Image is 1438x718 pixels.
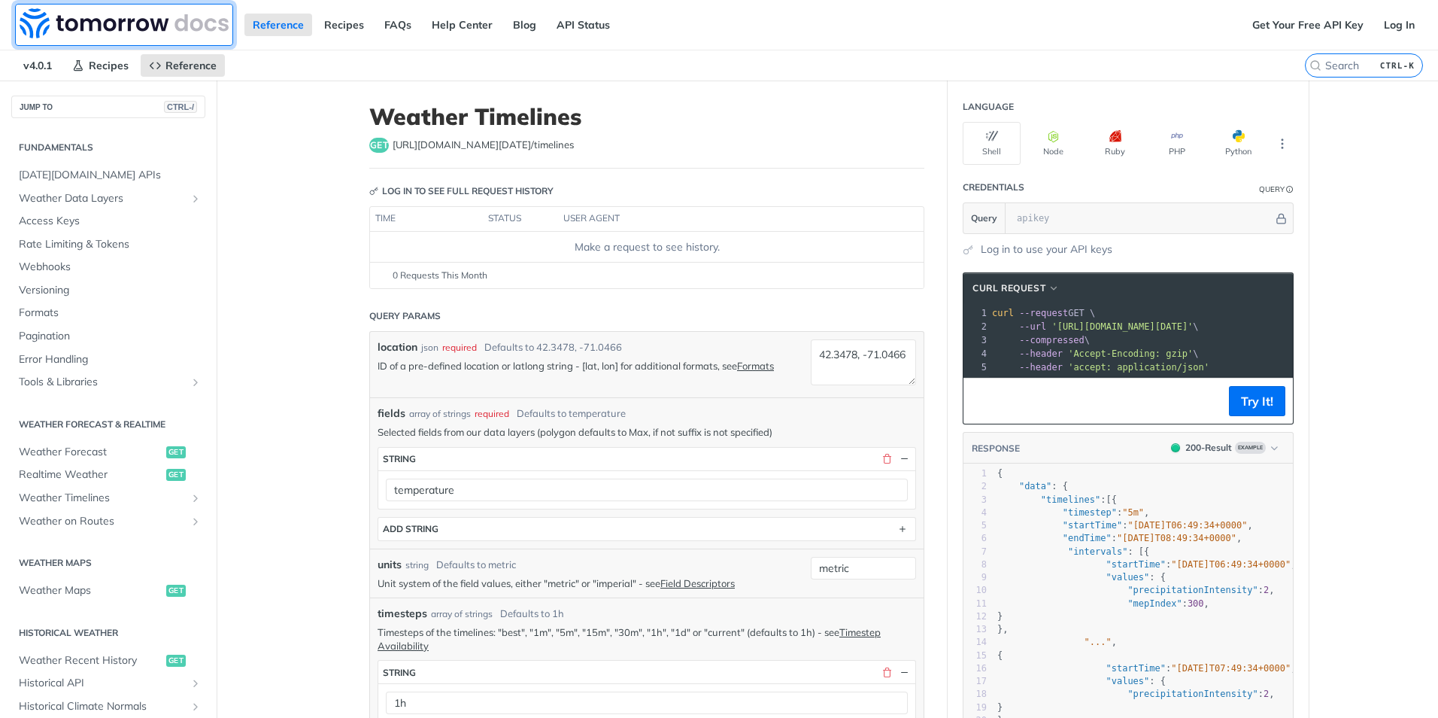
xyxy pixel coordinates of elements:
[378,359,803,373] p: ID of a pre-defined location or latlong string - [lat, lon] for additional formats, see
[370,207,483,231] th: time
[1271,132,1294,155] button: More Languages
[1376,58,1418,73] kbd: CTRL-K
[190,492,202,504] button: Show subpages for Weather Timelines
[1019,362,1063,373] span: --header
[484,340,622,355] div: Defaults to 42.3478, -71.0466
[11,464,205,486] a: Realtime Weatherget
[1117,533,1236,543] span: "[DATE]T08:49:34+0000"
[997,520,1253,531] span: : ,
[1171,443,1180,452] span: 200
[378,518,915,540] button: ADD string
[421,341,438,354] div: json
[963,623,987,636] div: 13
[500,607,564,622] div: Defaults to 1h
[880,665,893,679] button: Delete
[190,376,202,388] button: Show subpages for Tools & Libraries
[963,467,987,480] div: 1
[1019,308,1068,318] span: --request
[1063,507,1117,518] span: "timestep"
[963,519,987,532] div: 5
[963,650,987,662] div: 15
[963,598,987,610] div: 11
[1127,585,1257,595] span: "precipitationIntensity"
[11,672,205,695] a: Historical APIShow subpages for Historical API
[1273,211,1289,226] button: Hide
[963,584,987,597] div: 10
[11,233,205,256] a: Rate Limiting & Tokens
[1148,122,1206,165] button: PHP
[378,557,402,573] label: units
[963,306,989,320] div: 1
[1106,559,1166,570] span: "startTime"
[1019,348,1063,359] span: --header
[11,650,205,672] a: Weather Recent Historyget
[1019,335,1085,345] span: --compressed
[1068,348,1193,359] span: 'Accept-Encoding: gzip'
[393,138,574,153] span: https://api.tomorrow.io/v4/timelines
[19,491,186,506] span: Weather Timelines
[11,96,205,118] button: JUMP TOCTRL-/
[11,348,205,371] a: Error Handling
[997,468,1003,479] span: {
[11,164,205,187] a: [DATE][DOMAIN_NAME] APIs
[378,425,916,439] p: Selected fields from our data layers (polygon defaults to Max, if not suffix is not specified)
[475,407,509,421] div: required
[164,101,197,113] span: CTRL-/
[1244,14,1372,36] a: Get Your Free API Key
[963,480,987,493] div: 2
[997,624,1009,634] span: },
[997,676,1166,686] span: : {
[378,406,405,421] span: fields
[376,239,918,255] div: Make a request to see history.
[383,453,416,464] div: string
[19,699,186,714] span: Historical Climate Normals
[19,329,202,344] span: Pagination
[997,663,1297,674] span: : ,
[981,242,1112,257] a: Log in to use your API keys
[963,494,987,507] div: 3
[190,677,202,689] button: Show subpages for Historical API
[378,625,916,653] p: Timesteps of the timelines: "best", "1m", "5m", "15m", "30m", "1h", "1d" or "current" (defaults t...
[997,689,1275,699] span: : ,
[383,667,416,678] div: string
[963,701,987,714] div: 19
[1163,440,1285,455] button: 200200-ResultExample
[1229,386,1285,416] button: Try It!
[11,371,205,394] a: Tools & LibrariesShow subpages for Tools & Libraries
[963,532,987,545] div: 6
[19,306,202,321] span: Formats
[19,168,202,183] span: [DATE][DOMAIN_NAME] APIs
[1041,494,1100,505] span: "timelines"
[1106,663,1166,674] span: "startTime"
[15,54,60,77] span: v4.0.1
[19,583,162,598] span: Weather Maps
[997,533,1242,543] span: : ,
[963,688,987,701] div: 18
[1106,572,1150,583] span: "values"
[369,103,924,130] h1: Weather Timelines
[1086,122,1144,165] button: Ruby
[166,585,186,597] span: get
[11,487,205,510] a: Weather TimelinesShow subpages for Weather Timelines
[660,577,735,589] a: Field Descriptors
[897,665,911,679] button: Hide
[997,598,1209,609] span: : ,
[190,516,202,528] button: Show subpages for Weather on Routes
[1122,507,1144,518] span: "5m"
[19,445,162,460] span: Weather Forecast
[963,361,989,374] div: 5
[1188,598,1204,609] span: 300
[378,577,803,590] p: Unit system of the field values, either "metric" or "imperial" - see
[1068,362,1209,373] span: 'accept: application/json'
[19,653,162,668] span: Weather Recent History
[880,452,893,466] button: Delete
[1286,186,1294,193] i: Information
[997,494,1117,505] span: :[{
[997,585,1275,595] span: : ,
[971,211,997,225] span: Query
[11,580,205,602] a: Weather Mapsget
[1127,520,1247,531] span: "[DATE]T06:49:34+0000"
[89,59,129,72] span: Recipes
[19,191,186,206] span: Weather Data Layers
[11,302,205,324] a: Formats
